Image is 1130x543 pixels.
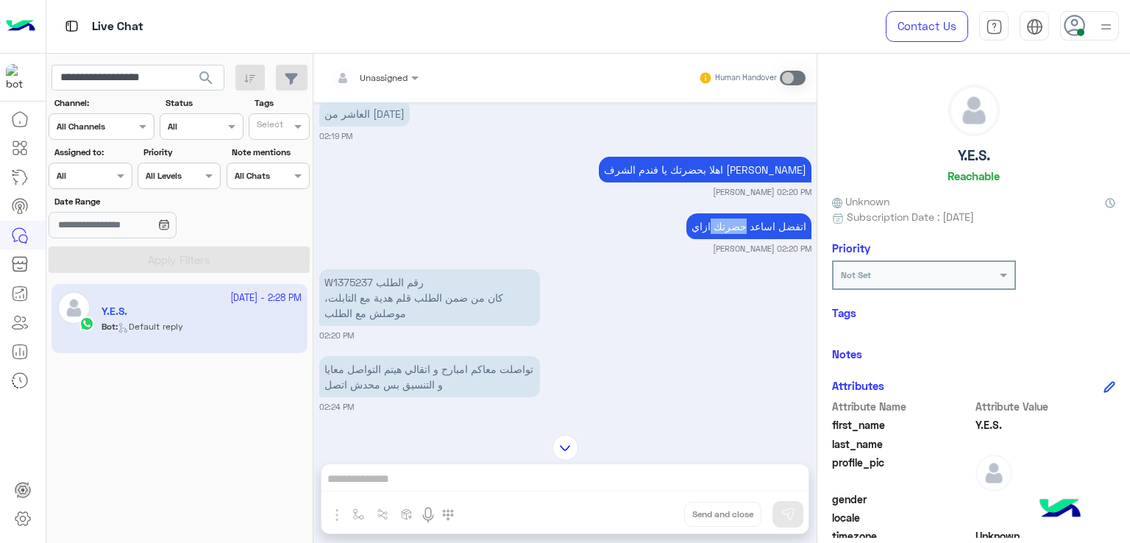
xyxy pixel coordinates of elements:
label: Priority [143,146,219,159]
span: Attribute Name [832,399,973,414]
h6: Attributes [832,379,884,392]
p: 9/10/2025, 2:20 PM [686,213,811,239]
span: gender [832,491,973,507]
span: profile_pic [832,455,973,489]
span: first_name [832,417,973,433]
small: 02:20 PM [319,330,354,341]
span: search [197,69,215,87]
h6: Notes [832,347,862,361]
span: last_name [832,436,973,452]
span: null [976,491,1116,507]
img: hulul-logo.png [1034,484,1086,536]
span: Unknown [832,194,889,209]
b: Not Set [841,269,871,280]
small: 02:24 PM [319,401,354,413]
img: profile [1097,18,1115,36]
small: 02:19 PM [319,130,352,142]
span: Unassigned [360,72,408,83]
small: [PERSON_NAME] 02:20 PM [713,186,811,198]
img: tab [63,17,81,35]
span: null [976,510,1116,525]
img: tab [986,18,1003,35]
span: Attribute Value [976,399,1116,414]
p: 9/10/2025, 2:20 PM [319,269,540,326]
label: Tags [255,96,308,110]
small: Human Handover [715,72,777,84]
img: defaultAdmin.png [976,455,1012,491]
p: 9/10/2025, 2:20 PM [599,157,811,182]
p: 9/10/2025, 2:24 PM [319,356,540,397]
label: Note mentions [232,146,308,159]
label: Assigned to: [54,146,130,159]
button: Send and close [684,502,761,527]
img: scroll [552,435,578,461]
div: Select [255,118,283,135]
p: Live Chat [92,17,143,37]
label: Channel: [54,96,153,110]
label: Status [166,96,241,110]
p: 9/10/2025, 2:19 PM [319,101,410,127]
small: [PERSON_NAME] 02:20 PM [713,243,811,255]
a: Contact Us [886,11,968,42]
button: Apply Filters [49,246,310,273]
button: search [188,65,224,96]
img: defaultAdmin.png [949,85,999,135]
img: Logo [6,11,35,42]
img: tab [1026,18,1043,35]
label: Date Range [54,195,219,208]
h6: Priority [832,241,870,255]
img: 1403182699927242 [6,64,32,90]
h6: Tags [832,306,1115,319]
span: Subscription Date : [DATE] [847,209,974,224]
h6: Reachable [948,169,1000,182]
h5: Y.E.S. [958,147,990,164]
span: locale [832,510,973,525]
a: tab [979,11,1009,42]
span: Y.E.S. [976,417,1116,433]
